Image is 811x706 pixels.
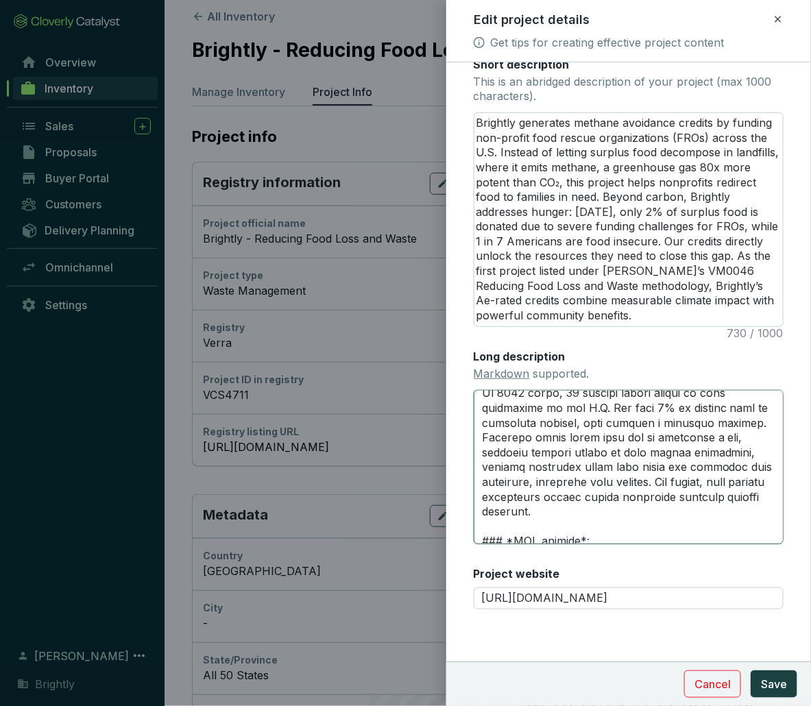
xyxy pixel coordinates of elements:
[694,676,731,692] span: Cancel
[474,11,590,29] h2: Edit project details
[490,34,724,51] a: Get tips for creating effective project content
[474,75,784,104] p: This is an abridged description of your project (max 1000 characters).
[684,670,741,698] button: Cancel
[751,670,797,698] button: Save
[761,676,787,692] span: Save
[474,367,530,380] a: Markdown
[474,349,566,364] label: Long description
[474,367,590,380] span: supported.
[474,566,560,581] label: Project website
[474,390,784,545] textarea: # **LOREMIP DOLORSITAM** --- ## **Con Adipisc** ### *EL1s doeiusm*: Tempor in Utla (7399-1259): -...
[474,113,783,326] textarea: Brightly generates methane avoidance credits by funding non-profit food rescue organizations (FRO...
[474,57,570,72] label: Short description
